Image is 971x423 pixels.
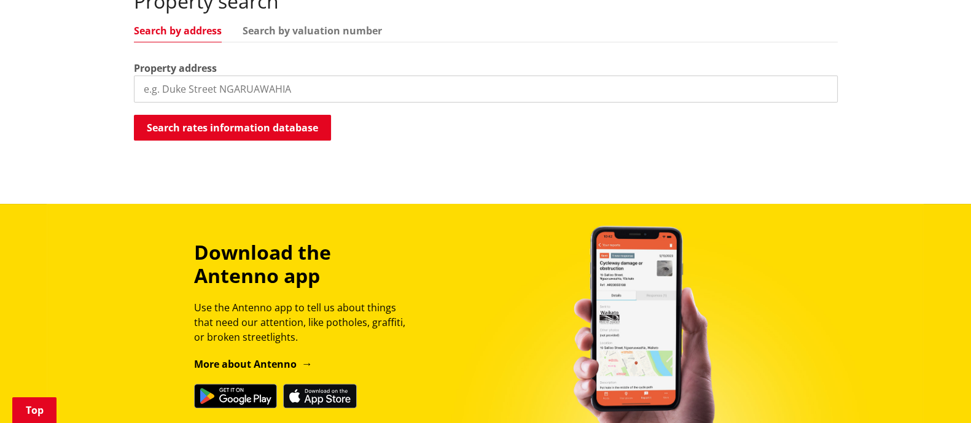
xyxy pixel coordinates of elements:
[194,241,416,288] h3: Download the Antenno app
[134,61,217,76] label: Property address
[134,115,331,141] button: Search rates information database
[12,397,57,423] a: Top
[194,357,313,371] a: More about Antenno
[283,384,357,408] img: Download on the App Store
[194,384,277,408] img: Get it on Google Play
[194,300,416,344] p: Use the Antenno app to tell us about things that need our attention, like potholes, graffiti, or ...
[134,26,222,36] a: Search by address
[134,76,838,103] input: e.g. Duke Street NGARUAWAHIA
[243,26,382,36] a: Search by valuation number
